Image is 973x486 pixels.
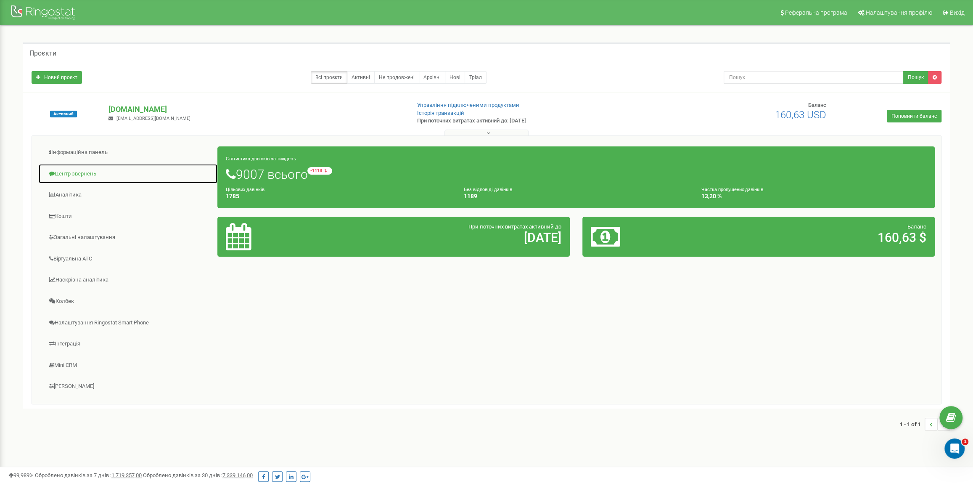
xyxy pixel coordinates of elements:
span: При поточних витратах активний до [468,223,561,230]
span: Налаштування профілю [866,9,932,16]
u: 7 339 146,00 [222,472,253,478]
a: Кошти [38,206,218,227]
a: Загальні налаштування [38,227,218,248]
iframe: Intercom live chat [944,438,965,459]
span: [EMAIL_ADDRESS][DOMAIN_NAME] [116,116,190,121]
a: Колбек [38,291,218,312]
span: Оброблено дзвінків за 7 днів : [35,472,142,478]
span: 1 [962,438,968,445]
button: Пошук [903,71,928,84]
a: Архівні [419,71,445,84]
a: Всі проєкти [311,71,347,84]
span: Реферальна програма [785,9,847,16]
nav: ... [900,409,950,439]
h4: 1785 [226,193,451,199]
a: Поповнити баланс [887,110,941,122]
span: 1 - 1 of 1 [900,418,925,430]
small: Статистика дзвінків за тиждень [226,156,296,162]
span: Баланс [808,102,826,108]
h1: 9007 всього [226,167,926,181]
a: Нові [445,71,465,84]
a: Віртуальна АТС [38,249,218,269]
a: [PERSON_NAME] [38,376,218,397]
input: Пошук [724,71,904,84]
a: Аналiтика [38,185,218,205]
a: Управління підключеними продуктами [417,102,519,108]
small: Без відповіді дзвінків [464,187,512,192]
a: Історія транзакцій [417,110,464,116]
h2: [DATE] [342,231,561,244]
a: Не продовжені [374,71,419,84]
span: 160,63 USD [775,109,826,121]
a: Інтеграція [38,334,218,354]
h5: Проєкти [29,50,56,57]
small: Частка пропущених дзвінків [701,187,763,192]
p: [DOMAIN_NAME] [108,104,403,115]
a: Mini CRM [38,355,218,376]
span: Баланс [907,223,926,230]
a: Тріал [465,71,486,84]
small: Цільових дзвінків [226,187,264,192]
u: 1 719 357,00 [111,472,142,478]
h2: 160,63 $ [707,231,926,244]
span: Активний [50,111,77,117]
a: Новий проєкт [32,71,82,84]
span: 99,989% [8,472,34,478]
span: Вихід [950,9,965,16]
a: Наскрізна аналітика [38,270,218,290]
span: Оброблено дзвінків за 30 днів : [143,472,253,478]
a: Активні [347,71,375,84]
h4: 13,20 % [701,193,926,199]
a: Центр звернень [38,164,218,184]
small: -1118 [307,167,332,175]
p: При поточних витратах активний до: [DATE] [417,117,635,125]
a: Налаштування Ringostat Smart Phone [38,313,218,333]
h4: 1189 [464,193,689,199]
a: Інформаційна панель [38,142,218,163]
